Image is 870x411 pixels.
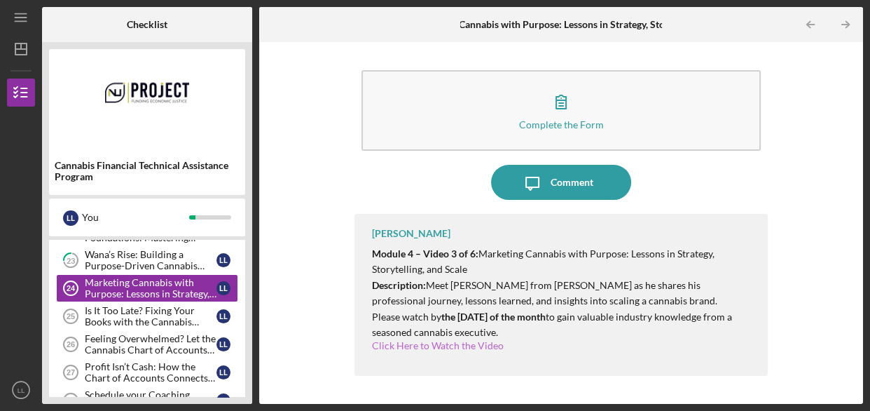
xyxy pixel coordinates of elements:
[56,358,238,386] a: 27Profit Isn’t Cash: How the Chart of Accounts Connects Your Sales to RealityLL
[216,281,230,295] div: L L
[67,340,75,349] tspan: 26
[67,284,76,292] tspan: 24
[216,253,230,267] div: L L
[67,396,75,405] tspan: 28
[7,376,35,404] button: LL
[372,248,478,260] strong: Module 4 – Video 3 of 6:
[85,305,216,328] div: Is It Too Late? Fixing Your Books with the Cannabis Chart of Accounts
[85,277,216,299] div: Marketing Cannabis with Purpose: Lessons in Strategy, Storytelling, and Scale
[56,302,238,330] a: 25Is It Too Late? Fixing Your Books with the Cannabis Chart of AccountsLL
[216,365,230,379] div: L L
[85,249,216,271] div: Wana’s Rise: Building a Purpose-Driven Cannabis Brand
[491,165,631,200] button: Comment
[85,333,216,356] div: Feeling Overwhelmed? Let the Cannabis Chart of Accounts Be Your First Step
[49,56,245,140] img: Product logo
[518,119,603,130] div: Complete the Form
[372,279,426,291] strong: Description:
[372,278,753,341] p: Meet [PERSON_NAME] from [PERSON_NAME] as he shares his professional journey, lessons learned, and...
[18,386,25,394] text: LL
[411,19,747,30] b: Marketing Cannabis with Purpose: Lessons in Strategy, Storytelling, and Scale
[372,228,450,239] div: [PERSON_NAME]
[55,160,240,182] div: Cannabis Financial Technical Assistance Program
[56,246,238,274] a: 23Wana’s Rise: Building a Purpose-Driven Cannabis BrandLL
[56,274,238,302] a: 24Marketing Cannabis with Purpose: Lessons in Strategy, Storytelling, and ScaleLL
[372,339,504,351] a: Click Here to Watch the Video
[67,256,75,265] tspan: 23
[82,205,189,229] div: You
[67,368,75,377] tspan: 27
[56,330,238,358] a: 26Feeling Overwhelmed? Let the Cannabis Chart of Accounts Be Your First StepLL
[63,210,78,226] div: L L
[127,19,167,30] b: Checklist
[67,312,75,321] tspan: 25
[361,70,760,151] button: Complete the Form
[216,309,230,323] div: L L
[372,246,753,278] p: Marketing Cannabis with Purpose: Lessons in Strategy, Storytelling, and Scale
[216,393,230,407] div: L L
[216,337,230,351] div: L L
[85,361,216,384] div: Profit Isn’t Cash: How the Chart of Accounts Connects Your Sales to Reality
[550,165,593,200] div: Comment
[441,311,546,323] strong: the [DATE] of the month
